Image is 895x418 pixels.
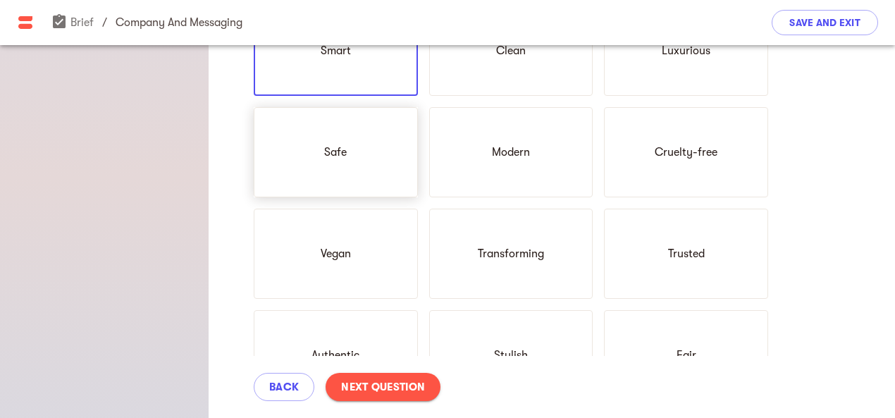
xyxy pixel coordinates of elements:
[269,379,299,395] span: Back
[321,42,351,59] p: Smart
[429,209,593,299] div: Transforming
[116,14,242,31] p: Company and Messaging
[341,379,425,395] span: Next Question
[254,310,418,400] div: Authentic
[604,6,768,96] div: Luxurious
[321,245,351,262] p: Vegan
[604,209,768,299] div: Trusted
[51,16,94,29] a: Brief
[668,245,705,262] p: Trusted
[662,42,710,59] p: Luxurious
[604,310,768,400] div: Fair
[789,14,860,31] span: Save and Exit
[254,209,418,299] div: Vegan
[494,347,528,364] p: Stylish
[429,107,593,197] div: Modern
[254,6,418,96] div: Smart
[604,107,768,197] div: Cruelty-free
[478,245,544,262] p: Transforming
[492,144,530,161] p: Modern
[254,373,314,401] button: Back
[496,42,526,59] p: Clean
[51,13,68,30] span: assignment_turned_in
[655,144,717,161] p: Cruelty-free
[772,10,878,35] button: Save and Exit
[429,6,593,96] div: Clean
[17,14,34,31] img: Main logo
[326,373,440,401] button: Next Question
[254,107,418,197] div: Safe
[311,347,359,364] p: Authentic
[429,310,593,400] div: Stylish
[677,347,696,364] p: Fair
[324,144,347,161] p: Safe
[102,14,107,31] span: /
